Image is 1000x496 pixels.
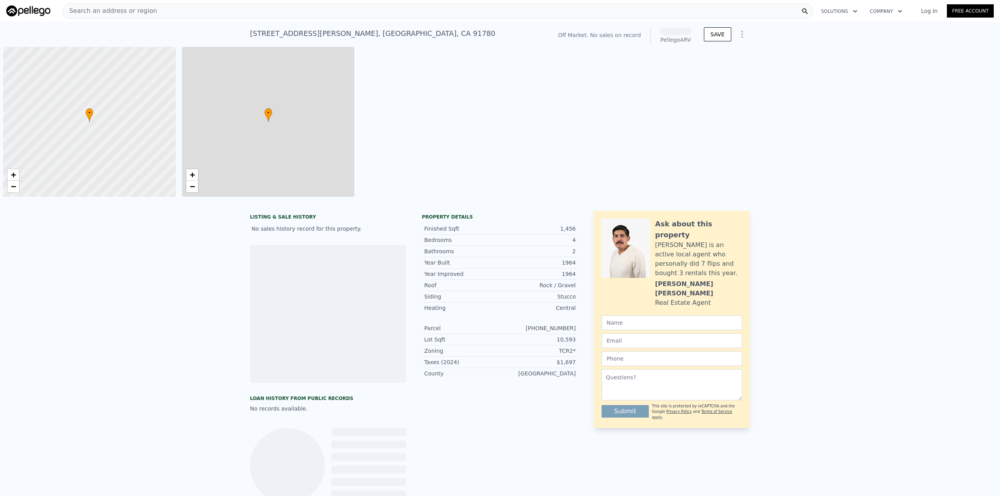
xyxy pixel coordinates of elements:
[602,315,742,330] input: Name
[250,395,406,402] div: Loan history from public records
[500,324,576,332] div: [PHONE_NUMBER]
[7,169,19,181] a: Zoom in
[500,347,576,355] div: TCR2*
[500,358,576,366] div: $1,697
[424,281,500,289] div: Roof
[652,404,742,420] div: This site is protected by reCAPTCHA and the Google and apply.
[424,247,500,255] div: Bathrooms
[189,181,195,191] span: −
[602,405,649,418] button: Submit
[424,236,500,244] div: Bedrooms
[734,27,750,42] button: Show Options
[500,225,576,233] div: 1,456
[655,298,711,308] div: Real Estate Agent
[701,409,732,414] a: Terms of Service
[912,7,947,15] a: Log In
[655,240,742,278] div: [PERSON_NAME] is an active local agent who personally did 7 flips and bought 3 rentals this year.
[602,333,742,348] input: Email
[660,36,691,44] div: Pellego ARV
[704,27,731,41] button: SAVE
[250,28,495,39] div: [STREET_ADDRESS][PERSON_NAME] , [GEOGRAPHIC_DATA] , CA 91780
[655,279,742,298] div: [PERSON_NAME] [PERSON_NAME]
[424,293,500,300] div: Siding
[864,4,909,18] button: Company
[424,347,500,355] div: Zoning
[424,370,500,377] div: County
[500,236,576,244] div: 4
[424,358,500,366] div: Taxes (2024)
[424,225,500,233] div: Finished Sqft
[424,259,500,267] div: Year Built
[6,5,50,16] img: Pellego
[86,108,93,122] div: •
[424,324,500,332] div: Parcel
[500,259,576,267] div: 1964
[500,270,576,278] div: 1964
[666,409,692,414] a: Privacy Policy
[558,31,641,39] div: Off Market. No sales on record
[500,281,576,289] div: Rock / Gravel
[424,270,500,278] div: Year Improved
[186,169,198,181] a: Zoom in
[655,219,742,240] div: Ask about this property
[500,293,576,300] div: Stucco
[250,405,406,412] div: No records available.
[602,351,742,366] input: Phone
[500,247,576,255] div: 2
[11,181,16,191] span: −
[815,4,864,18] button: Solutions
[500,304,576,312] div: Central
[500,370,576,377] div: [GEOGRAPHIC_DATA]
[186,181,198,192] a: Zoom out
[11,170,16,180] span: +
[86,109,93,116] span: •
[947,4,994,18] a: Free Account
[264,109,272,116] span: •
[189,170,195,180] span: +
[500,336,576,343] div: 10,593
[7,181,19,192] a: Zoom out
[250,222,406,236] div: No sales history record for this property.
[424,304,500,312] div: Heating
[422,214,578,220] div: Property details
[250,214,406,222] div: LISTING & SALE HISTORY
[63,6,157,16] span: Search an address or region
[264,108,272,122] div: •
[424,336,500,343] div: Lot Sqft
